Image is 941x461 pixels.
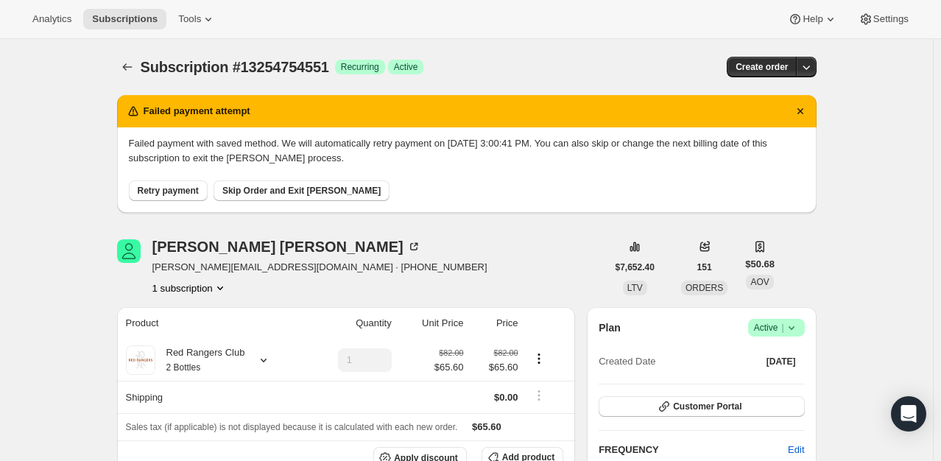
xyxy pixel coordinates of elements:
button: Create order [727,57,797,77]
h2: Plan [599,320,621,335]
button: Subscriptions [83,9,166,29]
span: $7,652.40 [616,261,655,273]
small: $82.00 [493,348,518,357]
button: Customer Portal [599,396,804,417]
button: Tools [169,9,225,29]
h2: Failed payment attempt [144,104,250,119]
span: $65.60 [472,421,501,432]
th: Product [117,307,307,339]
span: Created Date [599,354,655,369]
span: $65.60 [434,360,464,375]
button: $7,652.40 [607,257,663,278]
span: [PERSON_NAME][EMAIL_ADDRESS][DOMAIN_NAME] · [PHONE_NUMBER] [152,260,487,275]
span: Sales tax (if applicable) is not displayed because it is calculated with each new order. [126,422,458,432]
div: Open Intercom Messenger [891,396,926,432]
span: Leila Salazar [117,239,141,263]
span: AOV [750,277,769,287]
button: Shipping actions [527,387,551,404]
span: Edit [788,443,804,457]
span: Settings [873,13,909,25]
span: Create order [736,61,788,73]
button: 151 [688,257,721,278]
button: Help [779,9,846,29]
th: Unit Price [396,307,468,339]
p: Failed payment with saved method. We will automatically retry payment on [DATE] 3:00:41 PM. You c... [129,136,805,166]
span: LTV [627,283,643,293]
button: Settings [850,9,917,29]
small: 2 Bottles [166,362,201,373]
span: Help [803,13,822,25]
span: 151 [697,261,712,273]
button: Subscriptions [117,57,138,77]
button: Analytics [24,9,80,29]
small: $82.00 [439,348,463,357]
span: Tools [178,13,201,25]
h2: FREQUENCY [599,443,788,457]
span: Active [394,61,418,73]
div: Red Rangers Club [155,345,245,375]
span: Analytics [32,13,71,25]
th: Quantity [306,307,396,339]
button: Product actions [152,281,228,295]
span: [DATE] [766,356,796,367]
span: $0.00 [494,392,518,403]
span: Subscription #13254754551 [141,59,329,75]
span: $65.60 [472,360,518,375]
th: Shipping [117,381,307,413]
img: product img [126,345,155,375]
span: $50.68 [745,257,775,272]
span: Recurring [341,61,379,73]
span: ORDERS [686,283,723,293]
button: Dismiss notification [790,101,811,122]
span: Customer Portal [673,401,741,412]
span: Subscriptions [92,13,158,25]
span: Active [754,320,799,335]
span: | [781,322,783,334]
button: Product actions [527,351,551,367]
button: Retry payment [129,180,208,201]
span: Skip Order and Exit [PERSON_NAME] [222,185,381,197]
span: Retry payment [138,185,199,197]
button: Skip Order and Exit [PERSON_NAME] [214,180,390,201]
th: Price [468,307,522,339]
div: [PERSON_NAME] [PERSON_NAME] [152,239,421,254]
button: [DATE] [758,351,805,372]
